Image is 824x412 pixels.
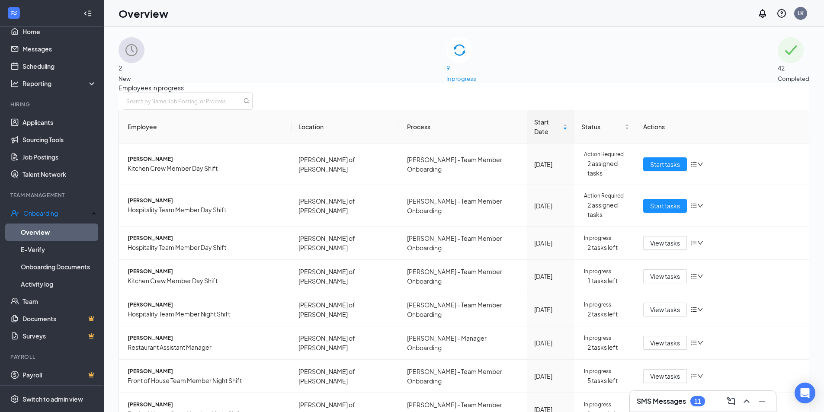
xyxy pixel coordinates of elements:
[128,376,285,385] span: Front of House Team Member Night Shift
[128,197,285,205] span: [PERSON_NAME]
[724,394,738,408] button: ComposeMessage
[22,57,96,75] a: Scheduling
[643,269,687,283] button: View tasks
[643,369,687,383] button: View tasks
[21,241,96,258] a: E-Verify
[587,376,629,385] span: 5 tasks left
[534,160,568,169] div: [DATE]
[123,93,253,110] input: Search by Name, Job Posting, or Process
[128,334,285,342] span: [PERSON_NAME]
[726,396,736,406] svg: ComposeMessage
[778,74,809,83] span: Completed
[643,336,687,350] button: View tasks
[650,238,680,248] span: View tasks
[10,209,19,217] svg: UserCheck
[119,63,144,73] span: 2
[740,394,753,408] button: ChevronUp
[119,74,144,83] span: New
[22,131,96,148] a: Sourcing Tools
[292,144,400,185] td: [PERSON_NAME] of [PERSON_NAME]
[128,163,285,173] span: Kitchen Crew Member Day Shift
[128,155,285,163] span: [PERSON_NAME]
[292,260,400,293] td: [PERSON_NAME] of [PERSON_NAME]
[10,9,18,17] svg: WorkstreamLogo
[574,110,636,144] th: Status
[697,273,703,279] span: down
[10,395,19,403] svg: Settings
[292,360,400,393] td: [PERSON_NAME] of [PERSON_NAME]
[584,150,624,159] span: Action Required
[292,110,400,144] th: Location
[21,258,96,275] a: Onboarding Documents
[690,273,697,280] span: bars
[697,161,703,167] span: down
[400,227,528,260] td: [PERSON_NAME] - Team Member Onboarding
[10,353,95,361] div: Payroll
[22,293,96,310] a: Team
[650,271,680,281] span: View tasks
[400,326,528,360] td: [PERSON_NAME] - Manager Onboarding
[22,166,96,183] a: Talent Network
[690,339,697,346] span: bars
[636,110,809,144] th: Actions
[128,301,285,309] span: [PERSON_NAME]
[128,268,285,276] span: [PERSON_NAME]
[690,240,697,246] span: bars
[650,160,680,169] span: Start tasks
[643,199,687,213] button: Start tasks
[643,157,687,171] button: Start tasks
[690,306,697,313] span: bars
[446,63,476,73] span: 9
[690,202,697,209] span: bars
[637,396,686,406] h3: SMS Messages
[128,367,285,376] span: [PERSON_NAME]
[534,117,561,136] span: Start Date
[587,342,629,352] span: 2 tasks left
[400,185,528,227] td: [PERSON_NAME] - Team Member Onboarding
[694,398,701,405] div: 11
[584,268,611,276] span: In progress
[795,383,815,403] div: Open Intercom Messenger
[584,234,611,243] span: In progress
[10,192,95,199] div: Team Management
[776,8,787,19] svg: QuestionInfo
[757,396,767,406] svg: Minimize
[292,326,400,360] td: [PERSON_NAME] of [PERSON_NAME]
[119,83,809,93] span: Employees in progress
[778,63,809,73] span: 42
[400,360,528,393] td: [PERSON_NAME] - Team Member Onboarding
[650,305,680,314] span: View tasks
[128,342,285,352] span: Restaurant Assistant Manager
[23,209,89,217] div: Onboarding
[22,114,96,131] a: Applicants
[584,367,611,376] span: In progress
[400,110,528,144] th: Process
[22,395,83,403] div: Switch to admin view
[10,79,19,88] svg: Analysis
[22,327,96,345] a: SurveysCrown
[400,144,528,185] td: [PERSON_NAME] - Team Member Onboarding
[643,303,687,316] button: View tasks
[22,148,96,166] a: Job Postings
[83,9,92,18] svg: Collapse
[587,200,629,219] span: 2 assigned tasks
[400,260,528,293] td: [PERSON_NAME] - Team Member Onboarding
[119,110,292,144] th: Employee
[757,8,768,19] svg: Notifications
[697,307,703,313] span: down
[21,224,96,241] a: Overview
[587,309,629,319] span: 2 tasks left
[534,338,568,348] div: [DATE]
[128,309,285,319] span: Hospitality Team Member Night Shift
[697,373,703,379] span: down
[697,340,703,346] span: down
[584,192,624,200] span: Action Required
[643,236,687,250] button: View tasks
[697,240,703,246] span: down
[581,122,623,131] span: Status
[584,301,611,309] span: In progress
[534,271,568,281] div: [DATE]
[587,159,629,178] span: 2 assigned tasks
[22,366,96,383] a: PayrollCrown
[21,275,96,293] a: Activity log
